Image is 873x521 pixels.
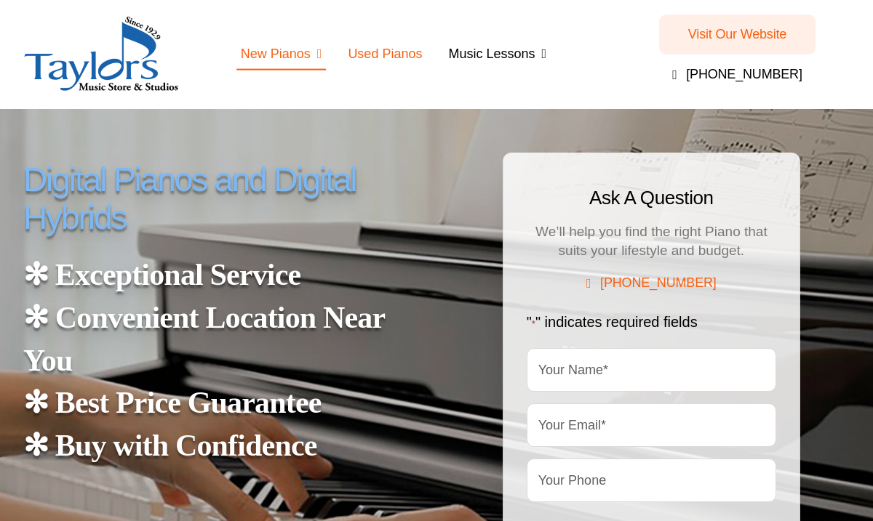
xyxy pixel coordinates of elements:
[527,310,776,334] p: " " indicates required fields
[23,258,385,377] strong: ✻ Exceptional Service ✻ Convenient Location Near You
[444,39,551,70] a: Music Lessons
[600,275,717,291] span: [PHONE_NUMBER]
[527,348,776,392] input: Your Name*
[527,185,776,211] h4: Ask A Question
[23,15,179,31] a: taylors-music-store-west-chester
[527,403,776,447] input: Your Email*
[608,54,866,94] a: [PHONE_NUMBER]
[686,67,802,82] span: [PHONE_NUMBER]
[527,222,776,260] div: We’ll help you find the right Piano that suits your lifestyle and budget.
[688,27,786,42] span: Visit Our Website
[23,161,436,236] h1: Digital Pianos and Digital Hybrids
[659,15,816,54] a: Visit Our Website
[241,44,311,65] span: New Pianos
[343,39,426,70] a: Used Pianos
[557,263,746,303] a: [PHONE_NUMBER]
[236,39,327,70] a: New Pianos
[448,44,535,65] span: Music Lessons
[348,44,422,65] span: Used Pianos
[23,386,322,462] strong: ✻ Best Price Guarantee ✻ Buy with Confidence
[527,459,776,502] input: Your Phone
[195,28,591,81] nav: Menu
